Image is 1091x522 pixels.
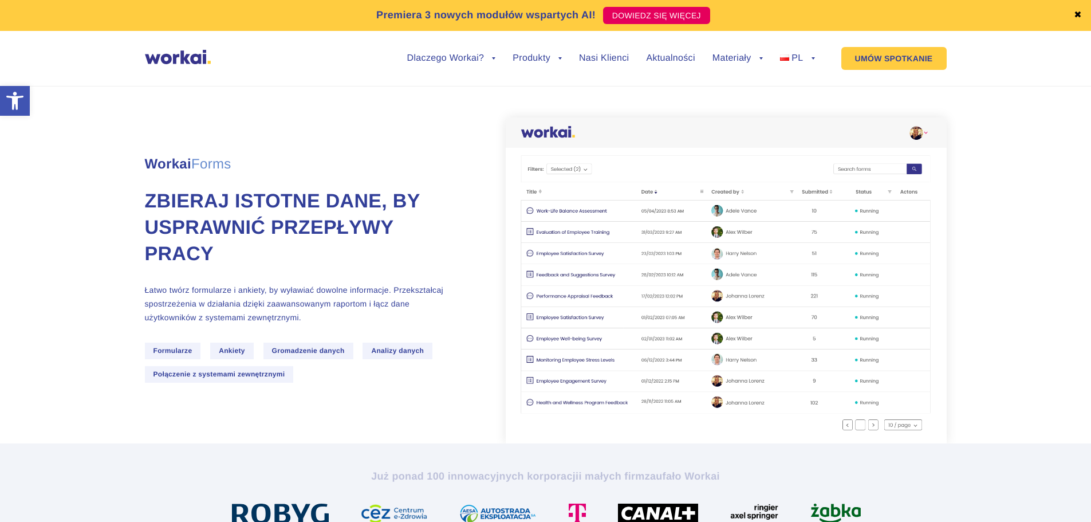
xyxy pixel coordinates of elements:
[191,156,231,172] em: Forms
[145,144,231,171] span: Workai
[578,470,644,482] i: i małych firm
[210,343,254,359] span: Ankiety
[791,53,803,63] span: PL
[376,7,596,23] p: Premiera 3 nowych modułów wspartych AI!
[145,343,201,359] span: Formularze
[579,54,629,63] a: Nasi Klienci
[646,54,695,63] a: Aktualności
[1074,11,1082,20] a: ✖
[513,54,562,63] a: Produkty
[712,54,763,63] a: Materiały
[145,189,460,268] h1: ZBIERAJ ISTOTNE DANE, BY USPRAWNIĆ PRZEPŁYWY PRACY
[841,47,947,70] a: UMÓW SPOTKANIE
[603,7,710,24] a: DOWIEDZ SIĘ WIĘCEJ
[407,54,496,63] a: Dlaczego Workai?
[145,283,460,324] p: Łatwo twórz formularze i ankiety, by wyławiać dowolne informacje. Przekształcaj spostrzeżenia w d...
[263,343,353,359] span: Gromadzenie danych
[145,366,294,383] span: Połączenie z systemami zewnętrznymi
[228,469,864,483] h2: Już ponad 100 innowacyjnych korporacji zaufało Workai
[363,343,432,359] span: Analizy danych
